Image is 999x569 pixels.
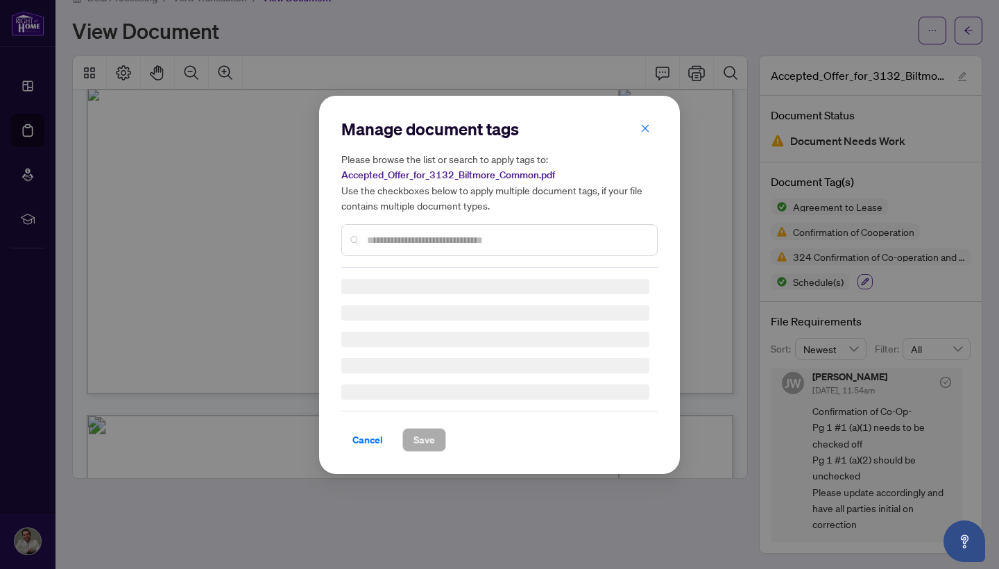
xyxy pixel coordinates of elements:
[402,428,446,452] button: Save
[341,151,658,213] h5: Please browse the list or search to apply tags to: Use the checkboxes below to apply multiple doc...
[943,520,985,562] button: Open asap
[341,169,555,181] span: Accepted_Offer_for_3132_Biltmore_Common.pdf
[341,118,658,140] h2: Manage document tags
[640,123,650,133] span: close
[341,428,394,452] button: Cancel
[352,429,383,451] span: Cancel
